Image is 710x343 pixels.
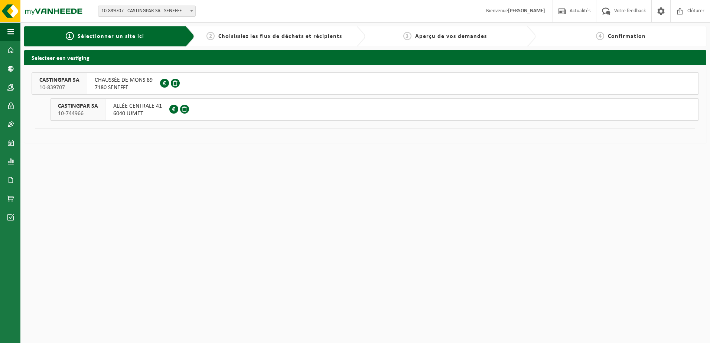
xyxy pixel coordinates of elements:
span: Sélectionner un site ici [78,33,144,39]
span: Choisissiez les flux de déchets et récipients [218,33,342,39]
span: ALLÉE CENTRALE 41 [113,102,162,110]
span: 10-839707 [39,84,79,91]
span: CASTINGPAR SA [39,76,79,84]
span: CASTINGPAR SA [58,102,98,110]
span: 10-839707 - CASTINGPAR SA - SENEFFE [98,6,196,17]
span: 7180 SENEFFE [95,84,153,91]
span: 4 [596,32,604,40]
span: 10-839707 - CASTINGPAR SA - SENEFFE [98,6,195,16]
button: CASTINGPAR SA 10-839707 CHAUSSÉE DE MONS 897180 SENEFFE [32,72,699,95]
span: Confirmation [608,33,646,39]
span: 6040 JUMET [113,110,162,117]
span: 2 [206,32,215,40]
span: CHAUSSÉE DE MONS 89 [95,76,153,84]
span: Aperçu de vos demandes [415,33,487,39]
span: 10-744966 [58,110,98,117]
span: 1 [66,32,74,40]
span: 3 [403,32,411,40]
iframe: chat widget [4,327,124,343]
button: CASTINGPAR SA 10-744966 ALLÉE CENTRALE 416040 JUMET [50,98,699,121]
strong: [PERSON_NAME] [508,8,545,14]
h2: Selecteer een vestiging [24,50,706,65]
